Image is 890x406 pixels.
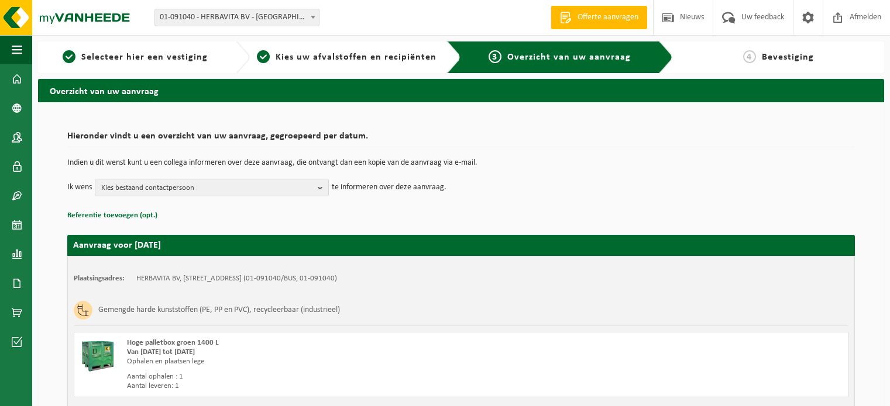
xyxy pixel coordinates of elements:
span: Offerte aanvragen [575,12,641,23]
div: Aantal leveren: 1 [127,381,508,391]
span: 4 [743,50,756,63]
p: te informeren over deze aanvraag. [332,179,446,196]
span: 01-091040 - HERBAVITA BV - KLUISBERGEN [154,9,319,26]
span: 2 [257,50,270,63]
p: Indien u dit wenst kunt u een collega informeren over deze aanvraag, die ontvangt dan een kopie v... [67,159,855,167]
a: 1Selecteer hier een vestiging [44,50,226,64]
span: 01-091040 - HERBAVITA BV - KLUISBERGEN [155,9,319,26]
span: 3 [489,50,501,63]
span: Kies uw afvalstoffen en recipiënten [276,53,437,62]
span: Kies bestaand contactpersoon [101,179,313,197]
button: Kies bestaand contactpersoon [95,179,329,196]
h2: Hieronder vindt u een overzicht van uw aanvraag, gegroepeerd per datum. [67,131,855,147]
span: Overzicht van uw aanvraag [507,53,631,62]
span: 1 [63,50,75,63]
img: PB-HB-1400-HPE-GN-01.png [80,338,115,373]
strong: Aanvraag voor [DATE] [73,241,161,250]
p: Ik wens [67,179,92,196]
span: Bevestiging [762,53,814,62]
h2: Overzicht van uw aanvraag [38,79,884,102]
strong: Van [DATE] tot [DATE] [127,348,195,356]
div: Ophalen en plaatsen lege [127,357,508,366]
div: Aantal ophalen : 1 [127,372,508,381]
a: Offerte aanvragen [551,6,647,29]
h3: Gemengde harde kunststoffen (PE, PP en PVC), recycleerbaar (industrieel) [98,301,340,320]
span: Hoge palletbox groen 1400 L [127,339,219,346]
strong: Plaatsingsadres: [74,275,125,282]
span: Selecteer hier een vestiging [81,53,208,62]
a: 2Kies uw afvalstoffen en recipiënten [256,50,438,64]
button: Referentie toevoegen (opt.) [67,208,157,223]
td: HERBAVITA BV, [STREET_ADDRESS] (01-091040/BUS, 01-091040) [136,274,337,283]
